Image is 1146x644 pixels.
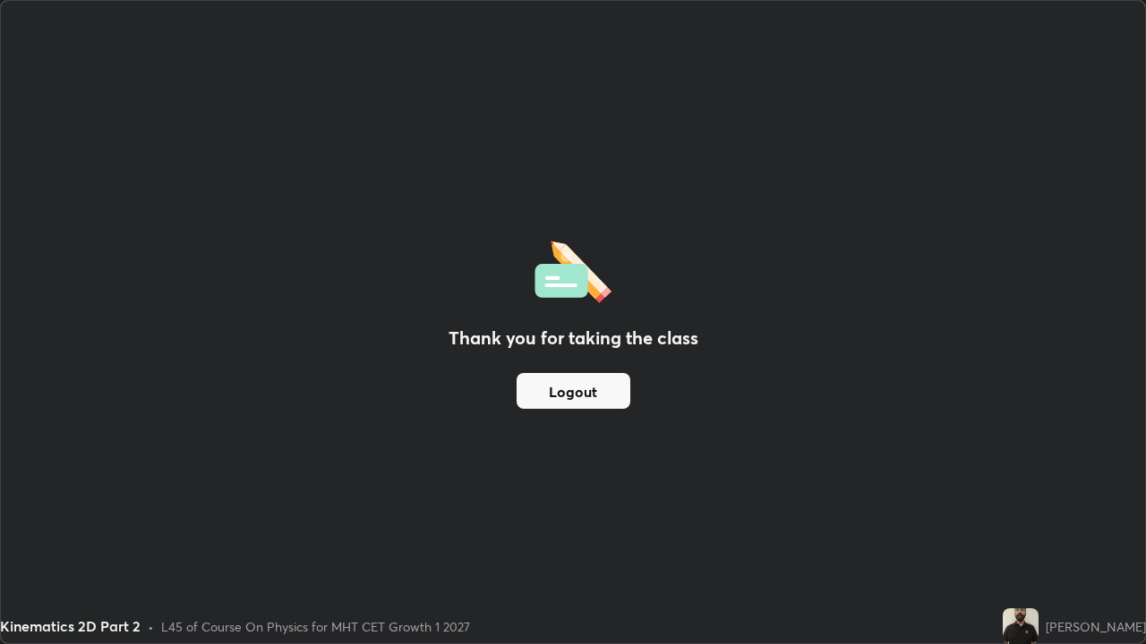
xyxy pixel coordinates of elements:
h2: Thank you for taking the class [449,325,698,352]
img: c21a7924776a486d90e20529bf12d3cf.jpg [1003,608,1039,644]
div: L45 of Course On Physics for MHT CET Growth 1 2027 [161,617,470,636]
div: [PERSON_NAME] [1046,617,1146,636]
img: offlineFeedback.1438e8b3.svg [535,235,611,303]
button: Logout [517,373,630,409]
div: • [148,617,154,636]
